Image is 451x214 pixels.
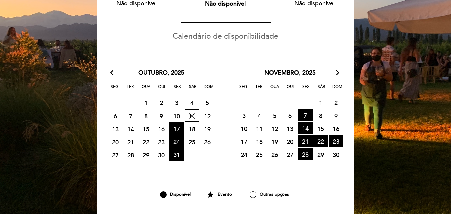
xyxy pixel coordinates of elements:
[185,123,199,135] span: 18
[169,110,184,122] span: 10
[313,109,328,122] span: 8
[154,96,169,109] span: 2
[202,83,215,96] span: Dom
[267,109,282,122] span: 5
[268,83,281,96] span: Qua
[169,148,184,161] span: 31
[171,83,184,96] span: Sex
[252,83,266,96] span: Ter
[313,122,328,135] span: 15
[313,135,328,147] span: 22
[150,189,200,200] div: Disponível
[110,69,116,77] i: arrow_back_ios
[169,122,184,135] span: 17
[200,96,215,109] span: 5
[169,96,184,109] span: 3
[108,110,123,122] span: 6
[108,149,123,161] span: 27
[298,122,313,134] span: 14
[185,96,199,109] span: 4
[200,123,215,135] span: 19
[123,136,138,148] span: 21
[283,122,297,135] span: 13
[173,32,278,41] span: Calendário de disponibilidade
[237,148,251,161] span: 24
[238,189,300,200] div: Outras opções
[331,83,344,96] span: Dom
[315,83,328,96] span: Sáb
[200,110,215,122] span: 12
[298,109,313,121] span: 7
[138,69,184,77] span: outubro, 2025
[154,136,169,148] span: 23
[200,189,238,200] div: Evento
[154,110,169,122] span: 9
[252,148,267,161] span: 25
[335,69,341,77] i: arrow_forward_ios
[108,136,123,148] span: 20
[329,96,343,109] span: 2
[298,135,313,147] span: 21
[123,123,138,135] span: 14
[237,109,251,122] span: 3
[108,123,123,135] span: 13
[186,83,200,96] span: Sáb
[283,109,297,122] span: 6
[169,135,184,148] span: 24
[237,135,251,148] span: 17
[329,135,343,147] span: 23
[252,135,267,148] span: 18
[206,189,214,200] i: star
[108,83,121,96] span: Seg
[299,83,313,96] span: Sex
[283,148,297,161] span: 27
[264,69,316,77] span: novembro, 2025
[123,110,138,122] span: 7
[237,122,251,135] span: 10
[284,83,297,96] span: Qui
[154,123,169,135] span: 16
[298,148,313,160] span: 28
[185,136,199,148] span: 25
[139,83,153,96] span: Qua
[154,149,169,161] span: 30
[139,136,153,148] span: 22
[267,135,282,148] span: 19
[139,96,153,109] span: 1
[139,110,153,122] span: 8
[283,135,297,148] span: 20
[267,122,282,135] span: 12
[313,148,328,161] span: 29
[200,136,215,148] span: 26
[329,109,343,122] span: 9
[123,149,138,161] span: 28
[329,122,343,135] span: 16
[139,149,153,161] span: 29
[237,83,250,96] span: Seg
[252,122,267,135] span: 11
[329,148,343,161] span: 30
[155,83,168,96] span: Qui
[313,96,328,109] span: 1
[185,109,199,122] span: 11
[252,109,267,122] span: 4
[124,83,137,96] span: Ter
[139,123,153,135] span: 15
[267,148,282,161] span: 26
